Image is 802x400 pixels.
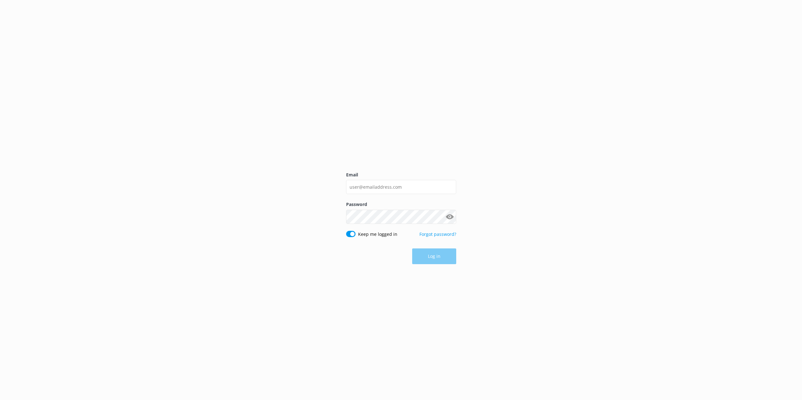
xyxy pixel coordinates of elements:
[346,180,456,194] input: user@emailaddress.com
[444,210,456,223] button: Show password
[358,231,397,238] label: Keep me logged in
[346,171,456,178] label: Email
[346,201,456,208] label: Password
[419,231,456,237] a: Forgot password?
